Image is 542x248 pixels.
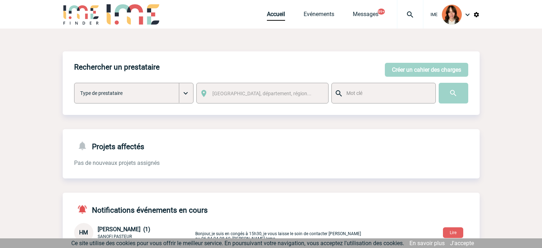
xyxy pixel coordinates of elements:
[439,83,468,103] input: Submit
[74,160,160,166] span: Pas de nouveaux projets assignés
[98,234,132,239] span: SANOFI PASTEUR
[74,229,363,236] a: HM [PERSON_NAME] (1) SANOFI PASTEUR Bonjour, je suis en congés à 15h30, je vous laisse le soin de...
[409,240,445,247] a: En savoir plus
[450,240,474,247] a: J'accepte
[79,229,88,236] span: HM
[195,224,363,241] p: Bonjour, je suis en congés à 15h30, je vous laisse le soin de contacter [PERSON_NAME] au 06 84 04...
[63,4,100,25] img: IME-Finder
[77,141,92,151] img: notifications-24-px-g.png
[304,11,334,21] a: Evénements
[74,223,194,242] div: Conversation privée : Client - Agence
[437,229,469,236] a: Lire
[353,11,378,21] a: Messages
[212,91,311,96] span: [GEOGRAPHIC_DATA], département, région...
[442,5,462,25] img: 94396-2.png
[378,9,385,15] button: 99+
[77,204,92,214] img: notifications-active-24-px-r.png
[71,240,404,247] span: Ce site utilise des cookies pour vous offrir le meilleur service. En poursuivant votre navigation...
[74,204,208,214] h4: Notifications événements en cours
[345,88,429,98] input: Mot clé
[98,226,150,233] span: [PERSON_NAME] (1)
[74,141,144,151] h4: Projets affectés
[74,63,160,71] h4: Rechercher un prestataire
[267,11,285,21] a: Accueil
[430,12,438,17] span: IME
[443,227,463,238] button: Lire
